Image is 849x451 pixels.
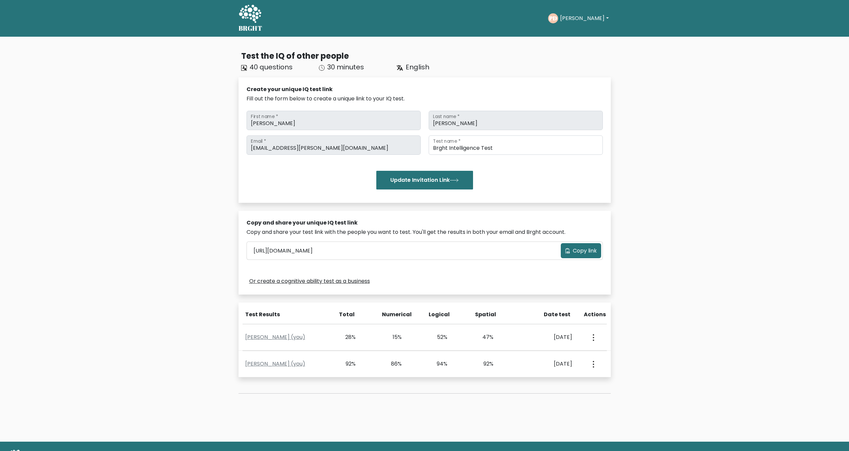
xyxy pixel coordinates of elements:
[239,3,263,34] a: BRGHT
[474,360,493,368] div: 92%
[337,360,356,368] div: 92%
[429,135,603,155] input: Test name
[247,135,421,155] input: Email
[239,24,263,32] h5: BRGHT
[558,14,610,23] button: [PERSON_NAME]
[245,360,305,368] a: [PERSON_NAME] (you)
[376,171,473,189] button: Update Invitation Link
[561,243,601,258] button: Copy link
[549,14,557,22] text: PD
[382,311,401,319] div: Numerical
[429,311,448,319] div: Logical
[247,228,603,236] div: Copy and share your test link with the people you want to test. You'll get the results in both yo...
[241,50,611,62] div: Test the IQ of other people
[383,360,402,368] div: 86%
[336,311,355,319] div: Total
[522,311,576,319] div: Date test
[475,311,494,319] div: Spatial
[247,95,603,103] div: Fill out the form below to create a unique link to your IQ test.
[429,333,448,341] div: 52%
[249,277,370,285] a: Or create a cognitive ability test as a business
[327,62,364,72] span: 30 minutes
[573,247,597,255] span: Copy link
[474,333,493,341] div: 47%
[429,111,603,130] input: Last name
[406,62,429,72] span: English
[247,111,421,130] input: First name
[245,311,328,319] div: Test Results
[429,360,448,368] div: 94%
[247,219,603,227] div: Copy and share your unique IQ test link
[250,62,293,72] span: 40 questions
[383,333,402,341] div: 15%
[520,360,572,368] div: [DATE]
[584,311,607,319] div: Actions
[245,333,305,341] a: [PERSON_NAME] (you)
[247,85,603,93] div: Create your unique IQ test link
[520,333,572,341] div: [DATE]
[337,333,356,341] div: 28%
